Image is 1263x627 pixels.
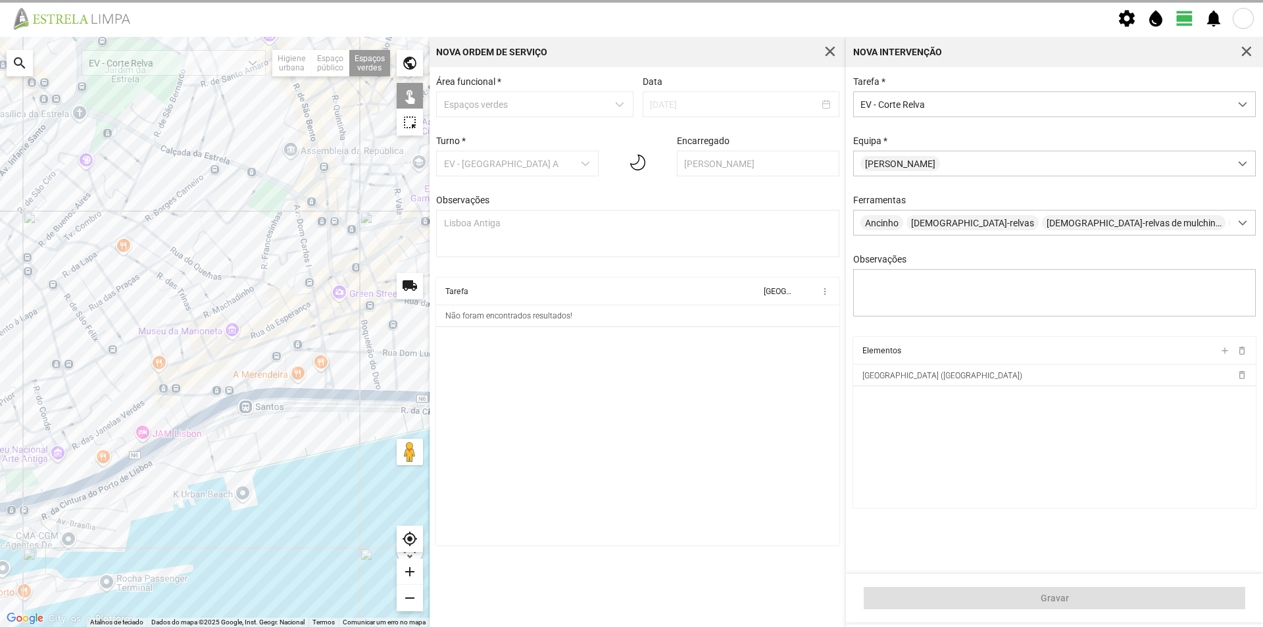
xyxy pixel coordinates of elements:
div: [GEOGRAPHIC_DATA] [764,287,791,296]
label: Encarregado [677,136,730,146]
span: delete_outline [1236,370,1247,380]
span: Dados do mapa ©2025 Google, Inst. Geogr. Nacional [151,618,305,626]
a: Comunicar um erro no mapa [343,618,426,626]
div: Espaço público [312,50,349,76]
img: file [9,7,145,30]
div: Tarefa [445,287,468,296]
div: remove [397,585,423,611]
span: water_drop [1146,9,1166,28]
span: add [1219,345,1229,356]
span: [GEOGRAPHIC_DATA] ([GEOGRAPHIC_DATA]) [862,371,1022,380]
span: [PERSON_NAME] [860,156,940,171]
span: view_day [1175,9,1195,28]
label: Data [643,76,662,87]
span: Ancinho [860,215,903,230]
div: dropdown trigger [1230,92,1256,116]
div: local_shipping [397,273,423,299]
div: public [397,50,423,76]
div: Elementos [862,346,901,355]
img: 01n.svg [630,149,646,176]
div: highlight_alt [397,109,423,136]
label: Observações [853,254,906,264]
button: Arraste o Pegman para o mapa para abrir o Street View [397,439,423,465]
img: Google [3,610,47,627]
div: my_location [397,526,423,552]
div: Espaços verdes [349,50,390,76]
span: Gravar [871,593,1239,603]
div: touch_app [397,83,423,109]
span: notifications [1204,9,1224,28]
span: [DEMOGRAPHIC_DATA]-relvas de mulching [1042,215,1226,230]
label: Área funcional * [436,76,501,87]
div: search [7,50,33,76]
span: settings [1117,9,1137,28]
span: delete_outline [1236,345,1247,356]
button: Gravar [864,587,1245,609]
a: Termos (abre num novo separador) [312,618,335,626]
label: Tarefa * [853,76,885,87]
span: [DEMOGRAPHIC_DATA]-relvas [906,215,1039,230]
label: Ferramentas [853,195,906,205]
div: add [397,559,423,585]
span: EV - Corte Relva [854,92,1230,116]
div: Nova Ordem de Serviço [436,47,547,57]
div: Nova intervenção [853,47,942,57]
label: Observações [436,195,489,205]
span: more_vert [820,286,830,297]
div: Higiene urbana [272,50,312,76]
label: Equipa * [853,136,887,146]
label: Turno * [436,136,466,146]
div: Não foram encontrados resultados! [445,311,572,320]
a: Abrir esta área no Google Maps (abre uma nova janela) [3,610,47,627]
